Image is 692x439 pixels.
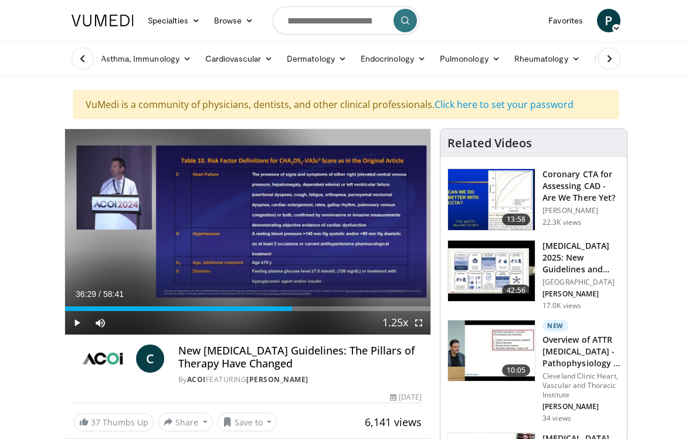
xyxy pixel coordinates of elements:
span: 6,141 views [365,415,422,429]
h3: Overview of ATTR [MEDICAL_DATA] - Pathophysiology & Types [542,334,620,369]
p: Cleveland Clinic Heart, Vascular and Thoracic Institute [542,372,620,400]
a: Allergy, Asthma, Immunology [65,47,198,70]
img: 2f83149f-471f-45a5-8edf-b959582daf19.150x105_q85_crop-smart_upscale.jpg [448,320,535,381]
a: Click here to set your password [435,98,574,111]
button: Playback Rate [384,311,407,335]
a: Browse [207,9,261,32]
button: Fullscreen [407,311,430,335]
h4: New [MEDICAL_DATA] Guidelines: The Pillars of Therapy Have Changed [178,345,422,370]
a: [PERSON_NAME] [246,374,308,384]
a: 13:58 Coronary CTA for Assessing CAD - Are We There Yet? [PERSON_NAME] 22.3K views [447,168,620,231]
a: Dermatology [280,47,354,70]
div: [DATE] [390,392,422,403]
span: / [99,289,101,299]
a: P [597,9,620,32]
span: 10:05 [502,364,530,376]
h3: [MEDICAL_DATA] 2025: New Guidelines and Resistant [MEDICAL_DATA] [542,240,620,275]
a: C [136,345,164,373]
span: 36:29 [76,289,96,299]
span: 42:56 [502,285,530,296]
a: 10:05 New Overview of ATTR [MEDICAL_DATA] - Pathophysiology & Types Cleveland Clinic Heart, Vascu... [447,320,620,423]
img: 280bcb39-0f4e-42eb-9c44-b41b9262a277.150x105_q85_crop-smart_upscale.jpg [448,241,535,302]
a: Rheumatology [507,47,587,70]
button: Mute [89,311,112,335]
video-js: Video Player [65,129,430,335]
img: VuMedi Logo [72,15,134,26]
button: Save to [218,413,277,431]
p: New [542,320,568,332]
input: Search topics, interventions [273,6,419,35]
span: 37 [91,417,100,428]
a: Favorites [541,9,590,32]
a: 42:56 [MEDICAL_DATA] 2025: New Guidelines and Resistant [MEDICAL_DATA] [GEOGRAPHIC_DATA] [PERSON_... [447,240,620,310]
a: Cardiovascular [198,47,280,70]
img: ACOI [74,345,131,373]
a: Specialties [141,9,207,32]
p: 34 views [542,414,571,423]
button: Play [65,311,89,335]
div: VuMedi is a community of physicians, dentists, and other clinical professionals. [73,90,619,119]
span: 58:41 [103,289,124,299]
p: 22.3K views [542,218,581,227]
span: 13:58 [502,214,530,225]
h3: Coronary CTA for Assessing CAD - Are We There Yet? [542,168,620,204]
a: Pulmonology [433,47,507,70]
p: [PERSON_NAME] [542,206,620,215]
a: ACOI [187,374,206,384]
a: Endocrinology [354,47,433,70]
p: [PERSON_NAME] [542,402,620,411]
p: [GEOGRAPHIC_DATA] [542,278,620,287]
p: [PERSON_NAME] [542,289,620,299]
div: By FEATURING [178,374,422,385]
button: Share [158,413,213,431]
img: 34b2b9a4-89e5-4b8c-b553-8a638b61a706.150x105_q85_crop-smart_upscale.jpg [448,169,535,230]
div: Progress Bar [65,306,430,311]
a: 37 Thumbs Up [74,413,154,431]
h4: Related Videos [447,136,532,150]
p: 17.0K views [542,301,581,310]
